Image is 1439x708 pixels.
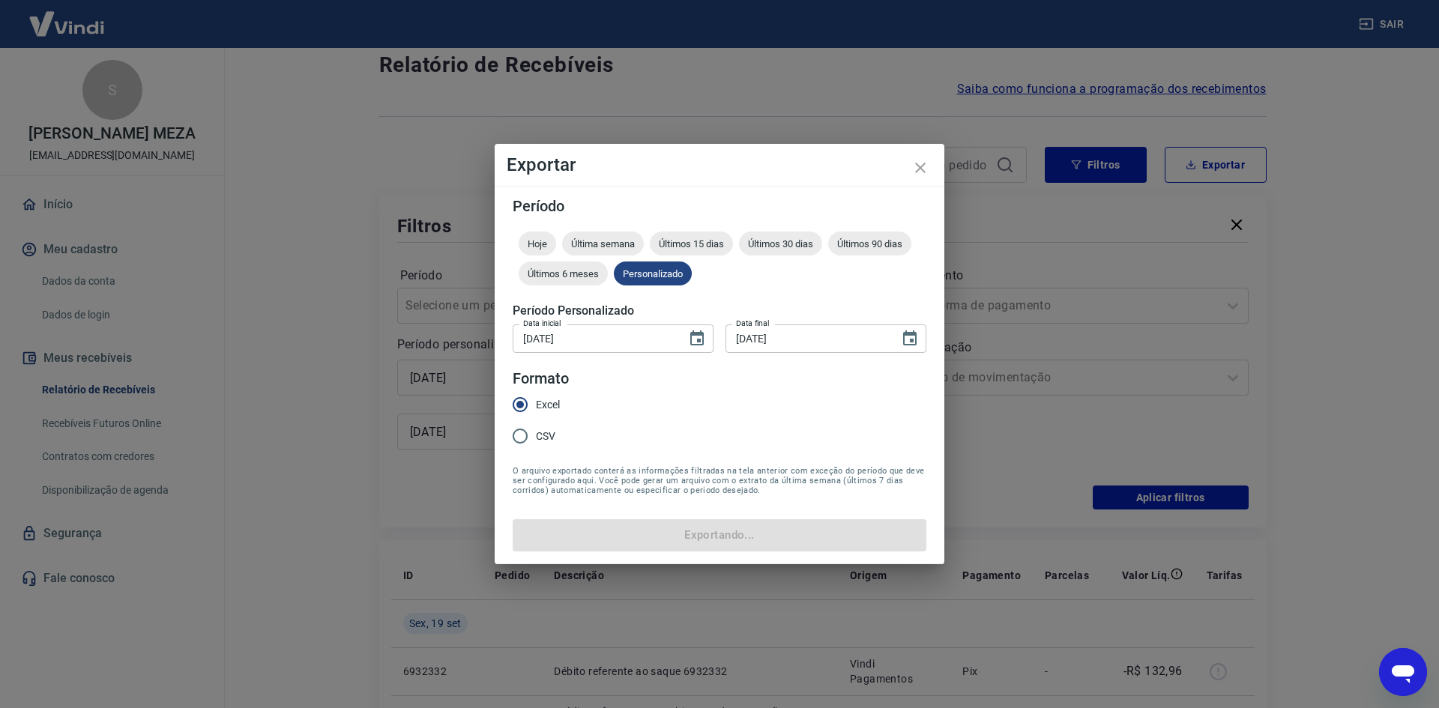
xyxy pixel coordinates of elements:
[562,238,644,249] span: Última semana
[650,238,733,249] span: Últimos 15 dias
[902,150,938,186] button: close
[513,303,926,318] h5: Período Personalizado
[513,199,926,214] h5: Período
[736,318,770,329] label: Data final
[614,268,692,279] span: Personalizado
[519,261,608,285] div: Últimos 6 meses
[513,466,926,495] span: O arquivo exportado conterá as informações filtradas na tela anterior com exceção do período que ...
[614,261,692,285] div: Personalizado
[1379,648,1427,696] iframe: Botão para abrir a janela de mensagens
[682,324,712,354] button: Choose date, selected date is 16 de set de 2025
[828,238,911,249] span: Últimos 90 dias
[523,318,561,329] label: Data inicial
[519,238,556,249] span: Hoje
[536,429,555,444] span: CSV
[895,324,925,354] button: Choose date, selected date is 19 de set de 2025
[562,232,644,255] div: Última semana
[513,368,569,390] legend: Formato
[828,232,911,255] div: Últimos 90 dias
[507,156,932,174] h4: Exportar
[725,324,889,352] input: DD/MM/YYYY
[739,238,822,249] span: Últimos 30 dias
[536,397,560,413] span: Excel
[519,232,556,255] div: Hoje
[513,324,676,352] input: DD/MM/YYYY
[650,232,733,255] div: Últimos 15 dias
[519,268,608,279] span: Últimos 6 meses
[739,232,822,255] div: Últimos 30 dias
